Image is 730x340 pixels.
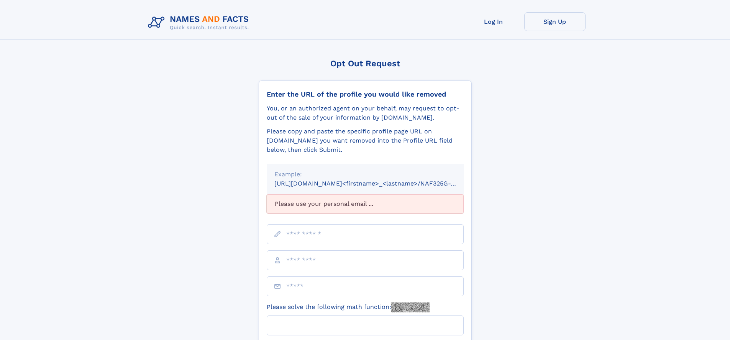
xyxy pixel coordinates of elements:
div: Opt Out Request [259,59,472,68]
div: Enter the URL of the profile you would like removed [267,90,464,99]
div: Please use your personal email ... [267,194,464,214]
small: [URL][DOMAIN_NAME]<firstname>_<lastname>/NAF325G-xxxxxxxx [274,180,478,187]
div: Example: [274,170,456,179]
label: Please solve the following math function: [267,302,430,312]
div: You, or an authorized agent on your behalf, may request to opt-out of the sale of your informatio... [267,104,464,122]
a: Log In [463,12,524,31]
img: Logo Names and Facts [145,12,255,33]
div: Please copy and paste the specific profile page URL on [DOMAIN_NAME] you want removed into the Pr... [267,127,464,154]
a: Sign Up [524,12,586,31]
